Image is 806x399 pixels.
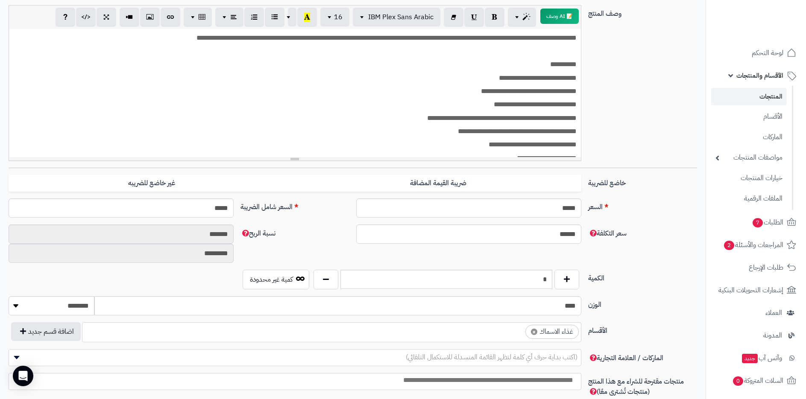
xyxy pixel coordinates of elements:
[585,296,700,310] label: الوزن
[588,353,663,363] span: الماركات / العلامة التجارية
[711,88,787,105] a: المنتجات
[711,43,801,63] a: لوحة التحكم
[334,12,343,22] span: 16
[749,262,783,274] span: طلبات الإرجاع
[9,175,295,192] label: غير خاضع للضريبه
[295,175,581,192] label: ضريبة القيمة المضافة
[752,216,783,228] span: الطلبات
[353,8,440,26] button: IBM Plex Sans Arabic
[723,239,783,251] span: المراجعات والأسئلة
[742,354,758,363] span: جديد
[711,325,801,346] a: المدونة
[724,241,734,250] span: 2
[711,212,801,233] a: الطلبات7
[531,329,537,335] span: ×
[718,284,783,296] span: إشعارات التحويلات البنكية
[763,329,782,341] span: المدونة
[525,325,579,339] li: غذاء الاسماك
[765,307,782,319] span: العملاء
[711,189,787,208] a: الملفات الرقمية
[585,198,700,212] label: السعر
[540,9,579,24] button: 📝 AI وصف
[585,5,700,19] label: وصف المنتج
[711,149,787,167] a: مواصفات المنتجات
[585,322,700,336] label: الأقسام
[368,12,434,22] span: IBM Plex Sans Arabic
[753,218,763,227] span: 7
[585,175,700,188] label: خاضع للضريبة
[711,108,787,126] a: الأقسام
[711,169,787,187] a: خيارات المنتجات
[736,70,783,82] span: الأقسام والمنتجات
[320,8,349,26] button: 16
[11,322,81,341] button: اضافة قسم جديد
[240,228,276,239] span: نسبة الربح
[741,352,782,364] span: وآتس آب
[588,376,684,397] span: منتجات مقترحة للشراء مع هذا المنتج (منتجات تُشترى معًا)
[711,348,801,368] a: وآتس آبجديد
[711,280,801,300] a: إشعارات التحويلات البنكية
[711,370,801,391] a: السلات المتروكة0
[711,128,787,146] a: الماركات
[711,257,801,278] a: طلبات الإرجاع
[237,198,353,212] label: السعر شامل الضريبة
[711,303,801,323] a: العملاء
[748,23,798,41] img: logo-2.png
[711,235,801,255] a: المراجعات والأسئلة2
[13,366,33,386] div: Open Intercom Messenger
[752,47,783,59] span: لوحة التحكم
[406,352,577,362] span: (اكتب بداية حرف أي كلمة لتظهر القائمة المنسدلة للاستكمال التلقائي)
[733,376,743,386] span: 0
[732,375,783,387] span: السلات المتروكة
[585,270,700,283] label: الكمية
[588,228,627,239] span: سعر التكلفة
